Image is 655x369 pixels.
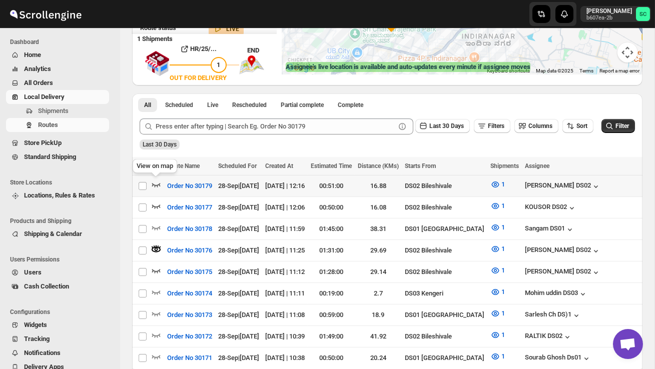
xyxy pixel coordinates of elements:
button: Routes [6,118,109,132]
span: 28-Sep | [DATE] [218,182,259,189]
div: 01:28:00 [311,267,352,277]
span: Order No 30177 [167,202,212,212]
label: Assignee's live location is available and auto-updates every minute if assignee moves [286,62,530,72]
button: Map camera controls [617,42,637,62]
button: 1 [484,241,511,257]
span: 1 [501,331,505,338]
div: [DATE] | 12:16 [265,181,305,191]
div: 00:50:00 [311,353,352,363]
span: Tracking [24,335,50,342]
button: [PERSON_NAME] DS02 [525,267,601,277]
span: Order No 30172 [167,331,212,341]
button: Cash Collection [6,279,109,293]
span: Scheduled For [218,162,257,169]
span: 28-Sep | [DATE] [218,246,259,254]
button: Mohim uddin DS03 [525,289,588,299]
img: Google [284,61,317,74]
span: 1 [501,352,505,360]
button: Notifications [6,346,109,360]
div: 00:19:00 [311,288,352,298]
span: Columns [528,122,552,129]
b: 1 Shipments [132,30,173,42]
button: Shipments [6,104,109,118]
span: Analytics [24,65,51,72]
span: Widgets [24,321,47,328]
button: HR/25/... [170,41,227,57]
div: DS01 [GEOGRAPHIC_DATA] [405,310,484,320]
div: 18.9 [358,310,399,320]
div: [DATE] | 11:08 [265,310,305,320]
span: Filter [615,122,629,129]
div: [DATE] | 11:59 [265,224,305,234]
span: Order No 30171 [167,353,212,363]
span: 28-Sep | [DATE] [218,332,259,340]
div: 41.92 [358,331,399,341]
span: Created At [265,162,293,169]
button: Order No 30179 [161,178,218,194]
span: Shipments [38,107,69,114]
div: KOUSOR DS02 [525,203,577,213]
img: trip_end.png [239,55,264,74]
span: Distance (KMs) [358,162,399,169]
button: 1 [484,219,511,235]
p: b607ea-2b [586,15,632,21]
div: DS01 [GEOGRAPHIC_DATA] [405,224,484,234]
span: Order No 30175 [167,267,212,277]
button: Users [6,265,109,279]
div: DS02 Bileshivale [405,181,484,191]
button: Analytics [6,62,109,76]
span: Store Locations [10,178,113,186]
span: Sort [576,122,587,129]
span: 1 [501,266,505,274]
div: [DATE] | 10:39 [265,331,305,341]
span: Shipments [490,162,519,169]
span: Last 30 Days [143,141,177,148]
span: Home [24,51,41,58]
span: Dashboard [10,38,113,46]
span: 28-Sep | [DATE] [218,354,259,361]
div: [DATE] | 12:06 [265,202,305,212]
button: Order No 30174 [161,285,218,301]
span: 1 [501,180,505,188]
text: SC [639,11,646,17]
span: 1 [501,245,505,252]
span: Rescheduled [232,101,267,109]
button: Sourab Ghosh Ds01 [525,353,591,363]
button: Filter [601,119,635,133]
button: [PERSON_NAME] DS02 [525,246,601,256]
div: DS02 Bileshivale [405,331,484,341]
span: Users Permissions [10,255,113,263]
div: 01:49:00 [311,331,352,341]
button: 1 [484,284,511,300]
span: Order No 30173 [167,310,212,320]
input: Press enter after typing | Search Eg. Order No 30179 [156,118,395,134]
span: 28-Sep | [DATE] [218,268,259,275]
span: Store PickUp [24,139,62,146]
button: Order No 30172 [161,328,218,344]
span: Notifications [24,349,61,356]
button: Sort [562,119,593,133]
button: RALTIK DS02 [525,332,572,342]
button: 1 [484,305,511,321]
span: Sanjay chetri [636,7,650,21]
span: Shipping & Calendar [24,230,82,237]
span: 28-Sep | [DATE] [218,311,259,318]
div: END [247,45,277,55]
div: Sarlesh Ch DS)1 [525,310,581,320]
div: DS02 Bileshivale [405,202,484,212]
span: Order No 30179 [167,181,212,191]
span: 1 [501,202,505,209]
button: Widgets [6,318,109,332]
span: All [144,101,151,109]
button: 1 [484,262,511,278]
div: Open chat [613,329,643,359]
div: 01:31:00 [311,245,352,255]
div: [DATE] | 11:12 [265,267,305,277]
a: Terms (opens in new tab) [579,68,593,73]
button: All Orders [6,76,109,90]
button: Tracking [6,332,109,346]
span: Starts From [405,162,436,169]
div: OUT FOR DELIVERY [170,73,227,83]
